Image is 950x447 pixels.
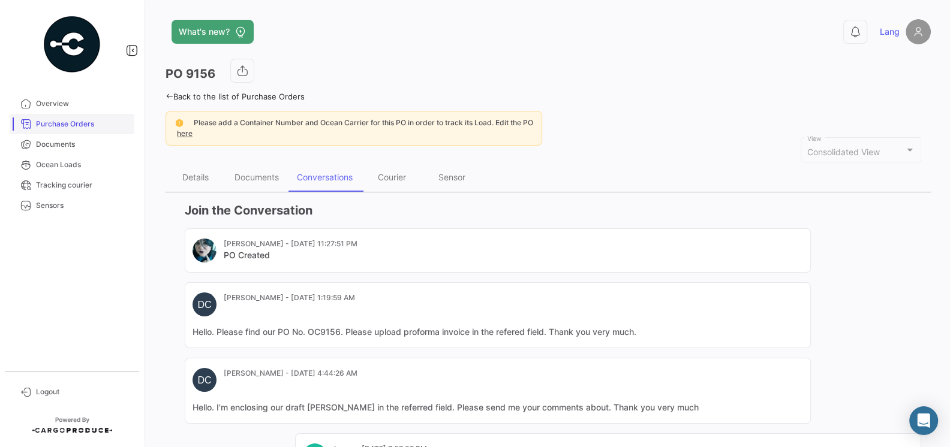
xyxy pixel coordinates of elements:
span: Ocean Loads [36,159,130,170]
mat-card-subtitle: [PERSON_NAME] - [DATE] 4:44:26 AM [224,368,357,379]
span: Consolidated View [807,147,880,157]
mat-card-content: Hello. I'm enclosing our draft [PERSON_NAME] in the referred field. Please send me your comments ... [193,401,803,413]
a: Sensors [10,195,134,216]
button: What's new? [172,20,254,44]
a: Back to the list of Purchase Orders [166,92,305,101]
h3: Join the Conversation [185,202,921,219]
span: Documents [36,139,130,150]
img: placeholder-user.png [906,19,931,44]
mat-card-title: PO Created [224,249,357,261]
a: Documents [10,134,134,155]
span: Tracking courier [36,180,130,191]
a: Overview [10,93,134,114]
a: here [175,129,195,138]
div: Sensor [438,172,465,182]
span: Please add a Container Number and Ocean Carrier for this PO in order to track its Load. Edit the PO [194,118,533,127]
div: Details [182,172,209,182]
div: Conversations [297,172,353,182]
h3: PO 9156 [166,65,215,82]
span: Overview [36,98,130,109]
span: Lang [880,26,900,38]
div: Courier [378,172,406,182]
div: Documents [235,172,279,182]
mat-card-content: Hello. Please find our PO No. OC9156. Please upload proforma invoice in the refered field. Thank ... [193,326,803,338]
div: Abrir Intercom Messenger [909,406,938,435]
div: DC [193,292,217,316]
mat-card-subtitle: [PERSON_NAME] - [DATE] 1:19:59 AM [224,292,355,303]
div: DC [193,368,217,392]
span: Logout [36,386,130,397]
img: powered-by.png [42,14,102,74]
a: Tracking courier [10,175,134,195]
span: Purchase Orders [36,119,130,129]
a: Ocean Loads [10,155,134,175]
span: Sensors [36,200,130,211]
a: Purchase Orders [10,114,134,134]
img: IMG_20220614_122528.jpg [193,238,217,262]
span: What's new? [179,26,230,38]
mat-card-subtitle: [PERSON_NAME] - [DATE] 11:27:51 PM [224,238,357,249]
